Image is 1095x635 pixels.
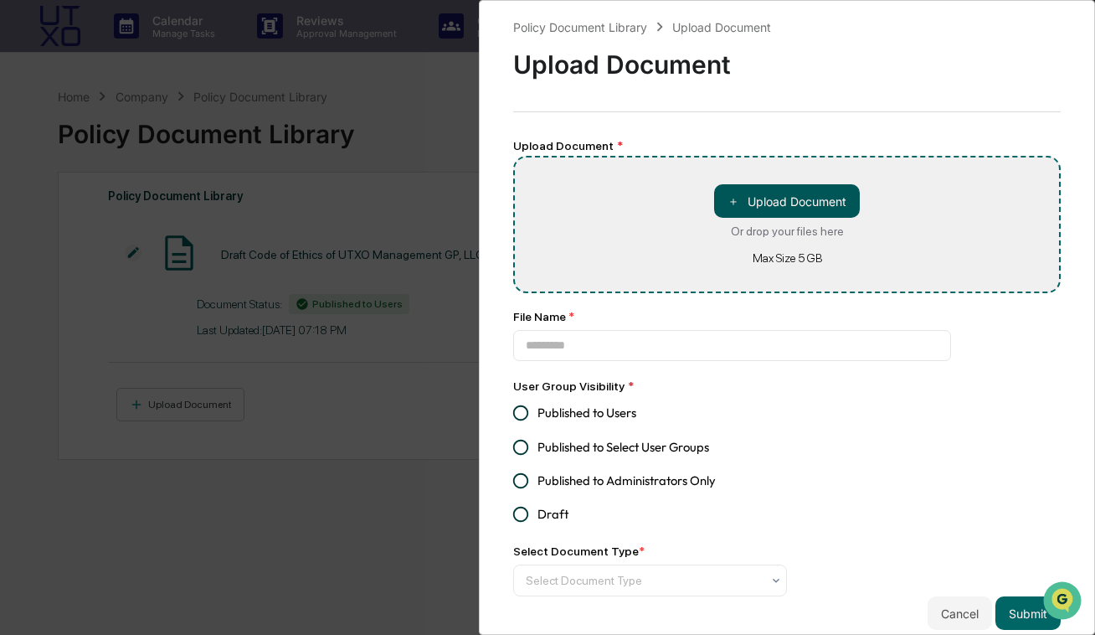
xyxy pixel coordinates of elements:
[57,145,218,158] div: We're offline, we'll be back soon
[1041,580,1087,625] iframe: Open customer support
[928,596,992,630] button: Cancel
[537,472,716,490] span: Published to Administrators Only
[513,36,1061,80] div: Upload Document
[167,284,203,297] span: Pylon
[537,505,568,524] span: Draft
[17,128,47,158] img: 1746055101610-c473b297-6a78-478c-a979-82029cc54cd1
[753,251,822,265] div: Max Size 5 GB
[33,211,108,228] span: Preclearance
[121,213,135,226] div: 🗄️
[995,596,1061,630] button: Submit
[10,204,115,235] a: 🖐️Preclearance
[118,283,203,297] a: Powered byPylon
[731,225,844,238] div: Or drop your files here
[285,133,305,153] button: Start new chat
[513,310,951,323] div: File Name
[513,545,645,558] div: Select Document Type
[17,245,30,258] div: 🔎
[513,20,647,34] div: Policy Document Library
[714,184,860,218] button: Or drop your files hereMax Size 5 GB
[537,404,636,422] span: Published to Users
[17,35,305,62] p: How can we help?
[10,236,112,266] a: 🔎Data Lookup
[33,243,105,260] span: Data Lookup
[513,139,623,152] label: Upload Document
[513,379,634,393] label: User Group Visibility
[727,194,739,209] span: ＋
[17,213,30,226] div: 🖐️
[537,438,709,457] span: Published to Select User Groups
[138,211,208,228] span: Attestations
[115,204,214,235] a: 🗄️Attestations
[672,20,771,34] div: Upload Document
[57,128,275,145] div: Start new chat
